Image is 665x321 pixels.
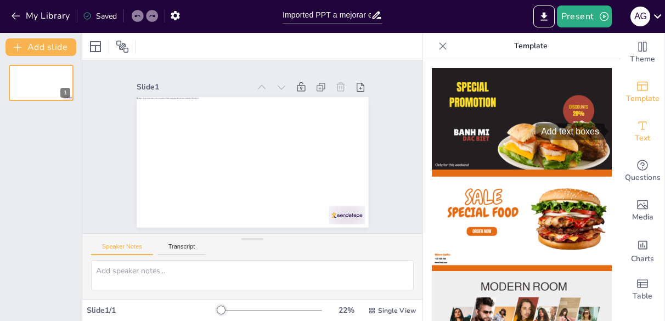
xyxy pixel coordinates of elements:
[632,211,653,223] span: Media
[626,93,660,105] span: Template
[87,305,217,316] div: Slide 1 / 1
[630,7,650,26] div: A G
[91,243,153,255] button: Speaker Notes
[536,123,605,140] div: Add text boxes
[116,40,129,53] span: Position
[283,7,371,23] input: Insert title
[631,253,654,265] span: Charts
[625,172,661,184] span: Questions
[557,5,612,27] button: Present
[333,305,359,316] div: 22 %
[635,132,650,144] span: Text
[630,5,650,27] button: A G
[8,7,75,25] button: My Library
[83,11,117,21] div: Saved
[621,230,664,270] div: Add charts and graphs
[432,170,612,271] img: thumb-2.png
[60,88,70,98] div: 1
[9,65,74,101] div: 1
[255,201,368,212] div: Slide 1
[621,72,664,112] div: Add ready made slides
[630,53,655,65] span: Theme
[533,5,555,27] button: Export to PowerPoint
[378,306,416,315] span: Single View
[432,68,612,170] img: thumb-1.png
[633,290,652,302] span: Table
[621,191,664,230] div: Add images, graphics, shapes or video
[452,33,610,59] p: Template
[621,33,664,72] div: Change the overall theme
[621,112,664,151] div: Add text boxes
[621,151,664,191] div: Get real-time input from your audience
[157,243,206,255] button: Transcript
[5,38,76,56] button: Add slide
[621,270,664,309] div: Add a table
[87,38,104,55] div: Layout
